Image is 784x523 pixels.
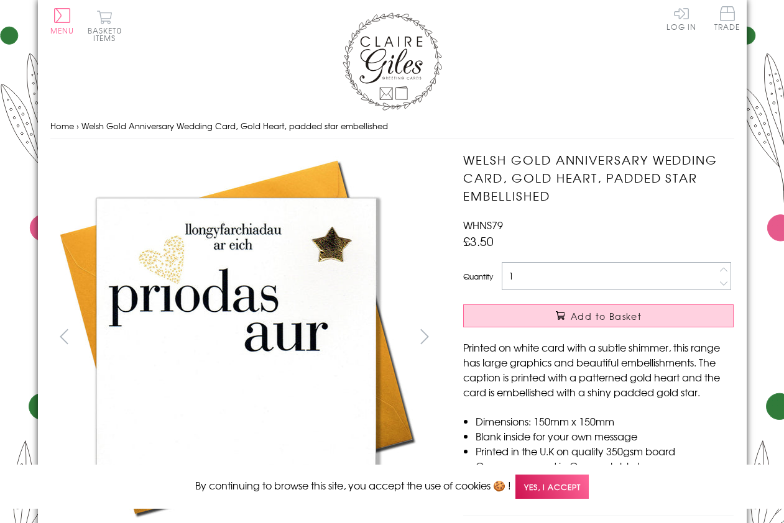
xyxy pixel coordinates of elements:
span: › [76,120,79,132]
a: Trade [714,6,740,33]
span: Add to Basket [571,310,642,322]
span: 0 items [93,25,122,43]
span: Menu [50,25,75,36]
button: Menu [50,8,75,34]
label: Quantity [463,271,493,282]
li: Comes wrapped in Compostable bag [476,458,734,473]
button: Add to Basket [463,304,734,327]
a: Log In [666,6,696,30]
li: Blank inside for your own message [476,429,734,443]
p: Printed on white card with a subtle shimmer, this range has large graphics and beautiful embellis... [463,340,734,399]
li: Printed in the U.K on quality 350gsm board [476,443,734,458]
button: Basket0 items [88,10,122,42]
li: Dimensions: 150mm x 150mm [476,414,734,429]
button: prev [50,322,78,350]
span: Welsh Gold Anniversary Wedding Card, Gold Heart, padded star embellished [81,120,388,132]
span: Trade [714,6,740,30]
h1: Welsh Gold Anniversary Wedding Card, Gold Heart, padded star embellished [463,151,734,204]
span: £3.50 [463,232,494,250]
span: Yes, I accept [515,475,589,499]
img: Claire Giles Greetings Cards [343,12,442,111]
span: WHNS79 [463,217,503,232]
button: next [410,322,438,350]
a: Home [50,120,74,132]
nav: breadcrumbs [50,114,734,139]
